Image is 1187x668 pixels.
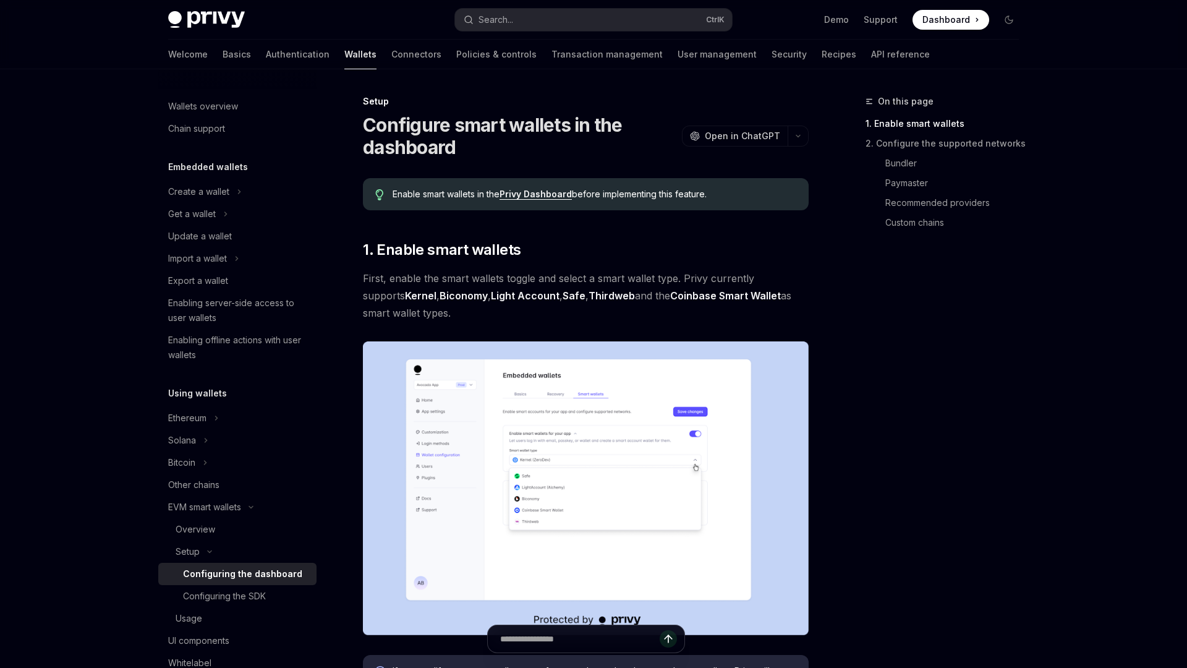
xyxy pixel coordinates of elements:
[456,40,537,69] a: Policies & controls
[391,40,441,69] a: Connectors
[158,563,317,585] a: Configuring the dashboard
[168,229,232,244] div: Update a wallet
[168,99,238,114] div: Wallets overview
[158,118,317,140] a: Chain support
[168,411,206,426] div: Ethereum
[479,12,513,27] div: Search...
[455,9,732,31] button: Search...CtrlK
[168,500,241,515] div: EVM smart wallets
[168,273,228,288] div: Export a wallet
[375,189,384,200] svg: Tip
[706,15,725,25] span: Ctrl K
[168,433,196,448] div: Solana
[168,121,225,136] div: Chain support
[660,630,677,648] button: Send message
[363,270,809,322] span: First, enable the smart wallets toggle and select a smart wallet type. Privy currently supports ,...
[393,188,796,200] span: Enable smart wallets in the before implementing this feature.
[158,630,317,652] a: UI components
[158,225,317,247] a: Update a wallet
[822,40,856,69] a: Recipes
[491,289,559,302] a: Light Account
[183,567,302,581] div: Configuring the dashboard
[168,251,227,266] div: Import a wallet
[871,40,930,69] a: API reference
[168,296,309,325] div: Enabling server-side access to user wallets
[999,10,1019,30] button: Toggle dark mode
[772,40,807,69] a: Security
[440,289,488,302] a: Biconomy
[551,40,663,69] a: Transaction management
[158,607,317,630] a: Usage
[158,474,317,496] a: Other chains
[168,11,245,28] img: dark logo
[168,477,219,492] div: Other chains
[363,95,809,108] div: Setup
[158,585,317,607] a: Configuring the SDK
[885,173,1029,193] a: Paymaster
[563,289,585,302] a: Safe
[158,270,317,292] a: Export a wallet
[176,611,202,626] div: Usage
[885,193,1029,213] a: Recommended providers
[168,386,227,401] h5: Using wallets
[168,333,309,362] div: Enabling offline actions with user wallets
[158,518,317,541] a: Overview
[866,114,1029,134] a: 1. Enable smart wallets
[168,633,229,648] div: UI components
[168,207,216,221] div: Get a wallet
[176,544,200,559] div: Setup
[168,160,248,174] h5: Embedded wallets
[670,289,781,302] a: Coinbase Smart Wallet
[168,184,229,199] div: Create a wallet
[878,94,934,109] span: On this page
[168,455,195,470] div: Bitcoin
[363,240,521,260] span: 1. Enable smart wallets
[866,134,1029,153] a: 2. Configure the supported networks
[158,95,317,118] a: Wallets overview
[363,341,809,635] img: Sample enable smart wallets
[183,589,266,604] div: Configuring the SDK
[168,40,208,69] a: Welcome
[913,10,989,30] a: Dashboard
[223,40,251,69] a: Basics
[682,126,788,147] button: Open in ChatGPT
[885,153,1029,173] a: Bundler
[363,114,677,158] h1: Configure smart wallets in the dashboard
[589,289,635,302] a: Thirdweb
[266,40,330,69] a: Authentication
[405,289,436,302] a: Kernel
[344,40,377,69] a: Wallets
[176,522,215,537] div: Overview
[922,14,970,26] span: Dashboard
[864,14,898,26] a: Support
[158,329,317,366] a: Enabling offline actions with user wallets
[824,14,849,26] a: Demo
[158,292,317,329] a: Enabling server-side access to user wallets
[500,189,572,200] a: Privy Dashboard
[678,40,757,69] a: User management
[885,213,1029,233] a: Custom chains
[705,130,780,142] span: Open in ChatGPT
